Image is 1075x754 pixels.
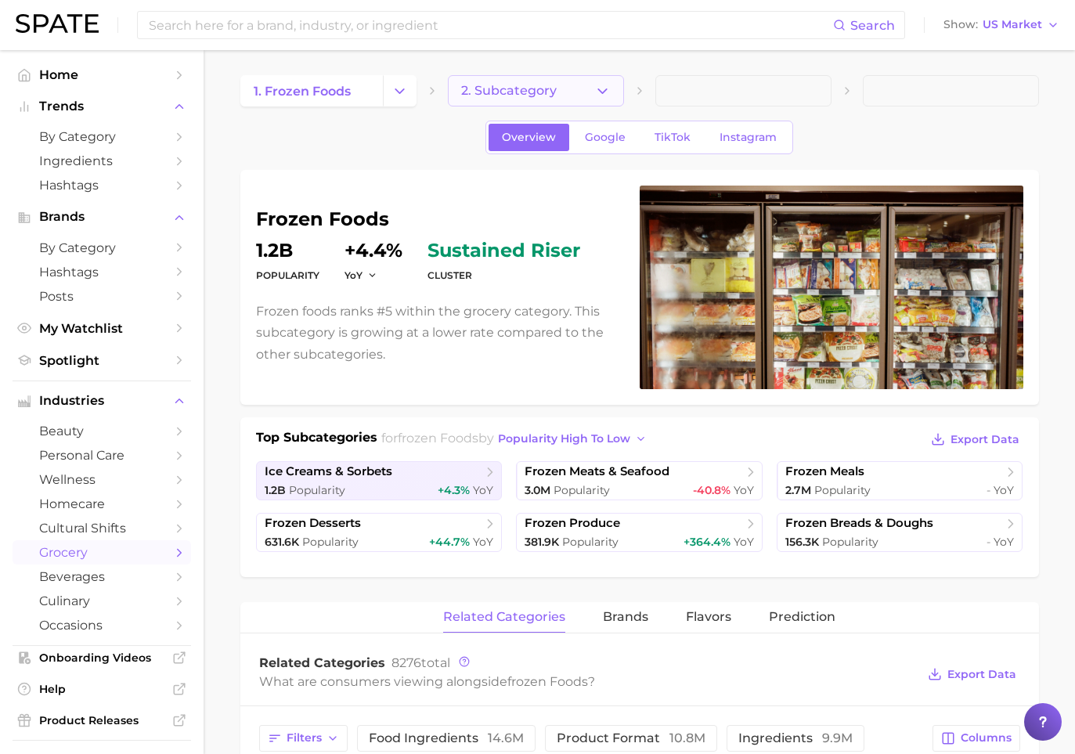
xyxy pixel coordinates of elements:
span: YoY [473,535,493,549]
span: Spotlight [39,353,164,368]
span: frozen breads & doughs [785,516,933,531]
span: culinary [39,593,164,608]
span: Trends [39,99,164,114]
a: by Category [13,124,191,149]
span: frozen foods [398,431,478,446]
span: 14.6m [488,731,524,745]
span: Popularity [289,483,345,497]
span: +364.4% [684,535,730,549]
span: Overview [502,131,556,144]
span: popularity high to low [498,432,630,446]
span: - [987,535,990,549]
a: Spotlight [13,348,191,373]
span: frozen meals [785,464,864,479]
span: YoY [734,535,754,549]
a: ice creams & sorbets1.2b Popularity+4.3% YoY [256,461,503,500]
a: Hashtags [13,260,191,284]
span: frozen desserts [265,516,361,531]
span: 2. Subcategory [461,84,557,98]
dt: Popularity [256,266,319,285]
a: cultural shifts [13,516,191,540]
span: homecare [39,496,164,511]
span: Help [39,682,164,696]
span: Industries [39,394,164,408]
span: for by [381,431,651,446]
span: Export Data [951,433,1019,446]
span: 9.9m [822,731,853,745]
span: US Market [983,20,1042,29]
span: TikTok [655,131,691,144]
span: YoY [994,483,1014,497]
span: -40.8% [693,483,730,497]
a: beverages [13,565,191,589]
span: Ingredients [39,153,164,168]
span: Hashtags [39,178,164,193]
h1: Top Subcategories [256,428,377,452]
span: My Watchlist [39,321,164,336]
span: Filters [287,731,322,745]
span: Search [850,18,895,33]
span: 3.0m [525,483,550,497]
span: Posts [39,289,164,304]
span: Instagram [720,131,777,144]
div: What are consumers viewing alongside ? [259,671,917,692]
h1: frozen foods [256,210,621,229]
span: 2.7m [785,483,811,497]
span: 631.6k [265,535,299,549]
span: ice creams & sorbets [265,464,392,479]
span: grocery [39,545,164,560]
span: personal care [39,448,164,463]
span: Flavors [686,610,731,624]
button: Export Data [924,663,1019,685]
span: 381.9k [525,535,559,549]
dd: 1.2b [256,241,319,260]
a: beauty [13,419,191,443]
span: Brands [39,210,164,224]
a: 1. frozen foods [240,75,383,106]
a: frozen meals2.7m Popularity- YoY [777,461,1023,500]
span: Columns [961,731,1012,745]
span: Popularity [562,535,619,549]
a: Posts [13,284,191,308]
a: Onboarding Videos [13,646,191,669]
span: frozen foods [507,674,588,689]
p: Frozen foods ranks #5 within the grocery category. This subcategory is growing at a lower rate co... [256,301,621,365]
button: ShowUS Market [940,15,1063,35]
button: 2. Subcategory [448,75,624,106]
dd: +4.4% [345,241,402,260]
span: +4.3% [438,483,470,497]
span: product format [557,732,705,745]
a: Product Releases [13,709,191,732]
span: Popularity [302,535,359,549]
span: Prediction [769,610,835,624]
span: +44.7% [429,535,470,549]
a: Home [13,63,191,87]
span: YoY [345,269,363,282]
span: Onboarding Videos [39,651,164,665]
dt: cluster [427,266,580,285]
a: frozen desserts631.6k Popularity+44.7% YoY [256,513,503,552]
span: beauty [39,424,164,438]
a: frozen meats & seafood3.0m Popularity-40.8% YoY [516,461,763,500]
button: YoY [345,269,378,282]
span: total [391,655,450,670]
span: related categories [443,610,565,624]
a: frozen breads & doughs156.3k Popularity- YoY [777,513,1023,552]
button: Export Data [927,428,1023,450]
a: grocery [13,540,191,565]
span: frozen meats & seafood [525,464,669,479]
span: Home [39,67,164,82]
a: frozen produce381.9k Popularity+364.4% YoY [516,513,763,552]
a: My Watchlist [13,316,191,341]
span: YoY [734,483,754,497]
span: YoY [473,483,493,497]
button: Filters [259,725,348,752]
img: SPATE [16,14,99,33]
span: Popularity [822,535,878,549]
span: cultural shifts [39,521,164,536]
span: YoY [994,535,1014,549]
a: TikTok [641,124,704,151]
button: popularity high to low [494,428,651,449]
a: wellness [13,467,191,492]
button: Columns [933,725,1019,752]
